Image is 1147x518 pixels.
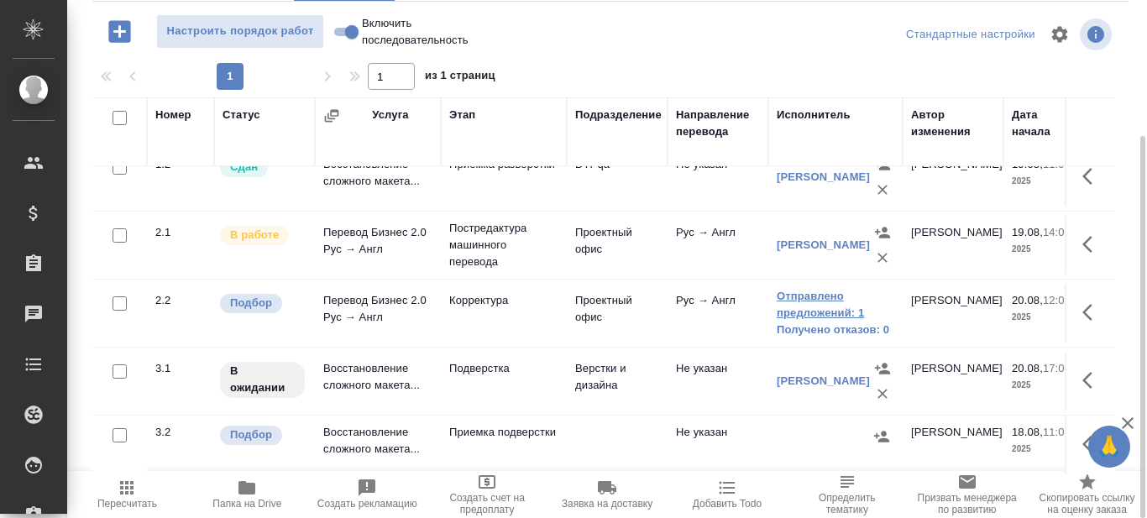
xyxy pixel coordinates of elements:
div: Автор изменения [911,107,995,140]
button: Назначить [870,356,895,381]
p: 18.08, [1012,426,1043,438]
td: Не указан [668,352,768,411]
span: Призвать менеджера по развитию [917,492,1017,515]
td: Проектный офис [567,284,668,343]
button: Добавить Todo [667,471,787,518]
span: Добавить Todo [693,498,762,510]
span: Пересчитать [97,498,157,510]
div: 3.2 [155,424,206,441]
div: 2.2 [155,292,206,309]
p: 2025 [1012,241,1079,258]
button: Заявка на доставку [547,471,668,518]
span: Настроить таблицу [1040,14,1080,55]
td: [PERSON_NAME] [903,352,1003,411]
p: 2025 [1012,441,1079,458]
div: 2.1 [155,224,206,241]
p: Подбор [230,295,272,311]
div: Можно подбирать исполнителей [218,292,306,315]
p: Постредактура машинного перевода [449,220,558,270]
button: Скопировать ссылку на оценку заказа [1027,471,1147,518]
td: Верстки и дизайна [567,352,668,411]
div: Подразделение [575,107,662,123]
a: Отправлено предложений: 1 [777,288,894,322]
td: Восстановление сложного макета... [315,416,441,474]
a: [PERSON_NAME] [777,238,870,251]
button: Удалить [870,177,895,202]
button: Папка на Drive [187,471,307,518]
span: Включить последовательность [362,15,469,49]
div: Номер [155,107,191,123]
span: Посмотреть информацию [1080,18,1115,50]
button: Определить тематику [787,471,907,518]
span: Настроить порядок работ [165,22,315,41]
p: 20.08, [1012,362,1043,374]
button: Создать рекламацию [307,471,427,518]
p: 19.08, [1012,226,1043,238]
td: DTPqa [567,148,668,207]
button: Здесь прячутся важные кнопки [1072,424,1113,464]
span: 🙏 [1095,429,1123,464]
p: Подбор [230,426,272,443]
p: 2025 [1012,173,1079,190]
div: 3.1 [155,360,206,377]
div: split button [902,22,1040,48]
button: Назначить [870,220,895,245]
a: Получено отказов: 0 [777,322,894,338]
p: В ожидании [230,363,295,396]
td: Не указан [668,148,768,207]
div: Исполнитель назначен, приступать к работе пока рано [218,360,306,400]
p: В работе [230,227,279,243]
button: Здесь прячутся важные кнопки [1072,224,1113,264]
td: Восстановление сложного макета... [315,352,441,411]
p: Сдан [230,159,258,175]
td: Перевод Бизнес 2.0 Рус → Англ [315,284,441,343]
td: [PERSON_NAME] [903,148,1003,207]
p: 12:00 [1043,294,1071,306]
div: Исполнитель [777,107,851,123]
p: 2025 [1012,377,1079,394]
td: Проектный офис [567,216,668,275]
button: Настроить порядок работ [156,14,324,49]
td: Рус → Англ [668,216,768,275]
td: [PERSON_NAME] [903,416,1003,474]
p: 17:00 [1043,362,1071,374]
td: Восстановление сложного макета... [315,148,441,207]
p: 14:00 [1043,226,1071,238]
span: Папка на Drive [212,498,281,510]
p: Приемка подверстки [449,424,558,441]
div: Этап [449,107,475,123]
button: Создать счет на предоплату [427,471,547,518]
div: Исполнитель выполняет работу [218,224,306,247]
td: Не указан [668,416,768,474]
button: Удалить [870,381,895,406]
span: Создать счет на предоплату [437,492,537,515]
span: Создать рекламацию [317,498,417,510]
td: Перевод Бизнес 2.0 Рус → Англ [315,216,441,275]
p: Корректура [449,292,558,309]
p: 20.08, [1012,294,1043,306]
td: Рус → Англ [668,284,768,343]
button: Пересчитать [67,471,187,518]
span: Определить тематику [797,492,897,515]
div: Менеджер проверил работу исполнителя, передает ее на следующий этап [218,156,306,179]
button: 🙏 [1088,426,1130,468]
td: [PERSON_NAME] [903,216,1003,275]
p: Подверстка [449,360,558,377]
button: Сгруппировать [323,107,340,124]
span: Заявка на доставку [562,498,652,510]
button: Добавить работу [97,14,143,49]
button: Здесь прячутся важные кнопки [1072,156,1113,196]
p: 2025 [1012,309,1079,326]
button: Здесь прячутся важные кнопки [1072,292,1113,332]
a: [PERSON_NAME] [777,374,870,387]
div: Можно подбирать исполнителей [218,424,306,447]
div: Дата начала [1012,107,1079,140]
button: Призвать менеджера по развитию [907,471,1027,518]
span: Скопировать ссылку на оценку заказа [1037,492,1137,515]
span: из 1 страниц [425,65,495,90]
button: Здесь прячутся важные кнопки [1072,360,1113,400]
td: [PERSON_NAME] [903,284,1003,343]
div: Статус [223,107,260,123]
a: [PERSON_NAME] [777,170,870,183]
p: 11:03 [1043,426,1071,438]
